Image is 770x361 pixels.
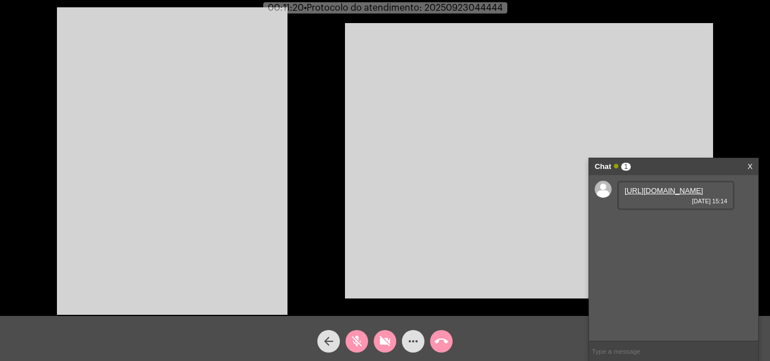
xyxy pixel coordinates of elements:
[350,335,364,348] mat-icon: mic_off
[621,163,631,171] span: 1
[304,3,503,12] span: Protocolo do atendimento: 20250923044444
[625,186,703,195] a: [URL][DOMAIN_NAME]
[406,335,420,348] mat-icon: more_horiz
[614,164,618,168] span: Online
[378,335,392,348] mat-icon: videocam_off
[625,198,727,204] span: [DATE] 15:14
[595,158,611,175] strong: Chat
[304,3,307,12] span: •
[747,158,753,175] a: X
[268,3,304,12] span: 00:11:20
[435,335,448,348] mat-icon: call_end
[589,341,758,361] input: Type a message
[322,335,335,348] mat-icon: arrow_back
